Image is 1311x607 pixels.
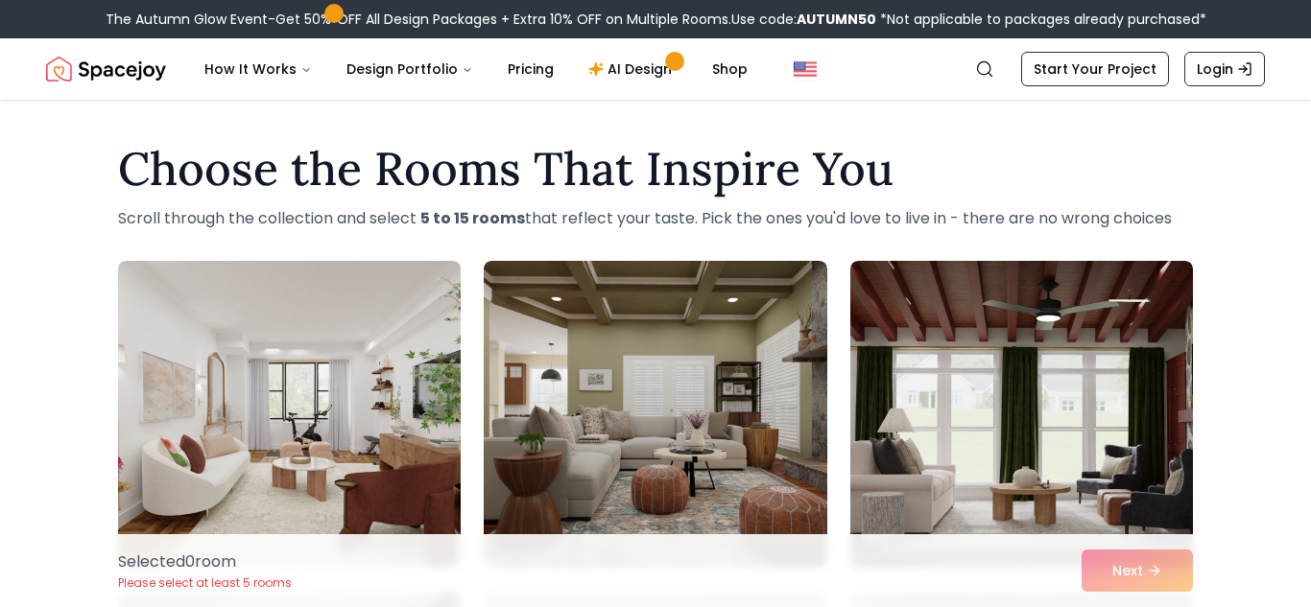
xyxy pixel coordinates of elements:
[118,207,1193,230] p: Scroll through the collection and select that reflect your taste. Pick the ones you'd love to liv...
[731,10,876,29] span: Use code:
[46,50,166,88] a: Spacejoy
[118,146,1193,192] h1: Choose the Rooms That Inspire You
[420,207,525,229] strong: 5 to 15 rooms
[46,38,1265,100] nav: Global
[797,10,876,29] b: AUTUMN50
[492,50,569,88] a: Pricing
[106,10,1206,29] div: The Autumn Glow Event-Get 50% OFF All Design Packages + Extra 10% OFF on Multiple Rooms.
[1021,52,1169,86] a: Start Your Project
[697,50,763,88] a: Shop
[484,261,826,568] img: Room room-2
[118,261,461,568] img: Room room-1
[331,50,489,88] button: Design Portfolio
[118,550,292,573] p: Selected 0 room
[876,10,1206,29] span: *Not applicable to packages already purchased*
[189,50,327,88] button: How It Works
[1184,52,1265,86] a: Login
[794,58,817,81] img: United States
[46,50,166,88] img: Spacejoy Logo
[573,50,693,88] a: AI Design
[118,575,292,591] p: Please select at least 5 rooms
[850,261,1193,568] img: Room room-3
[189,50,763,88] nav: Main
